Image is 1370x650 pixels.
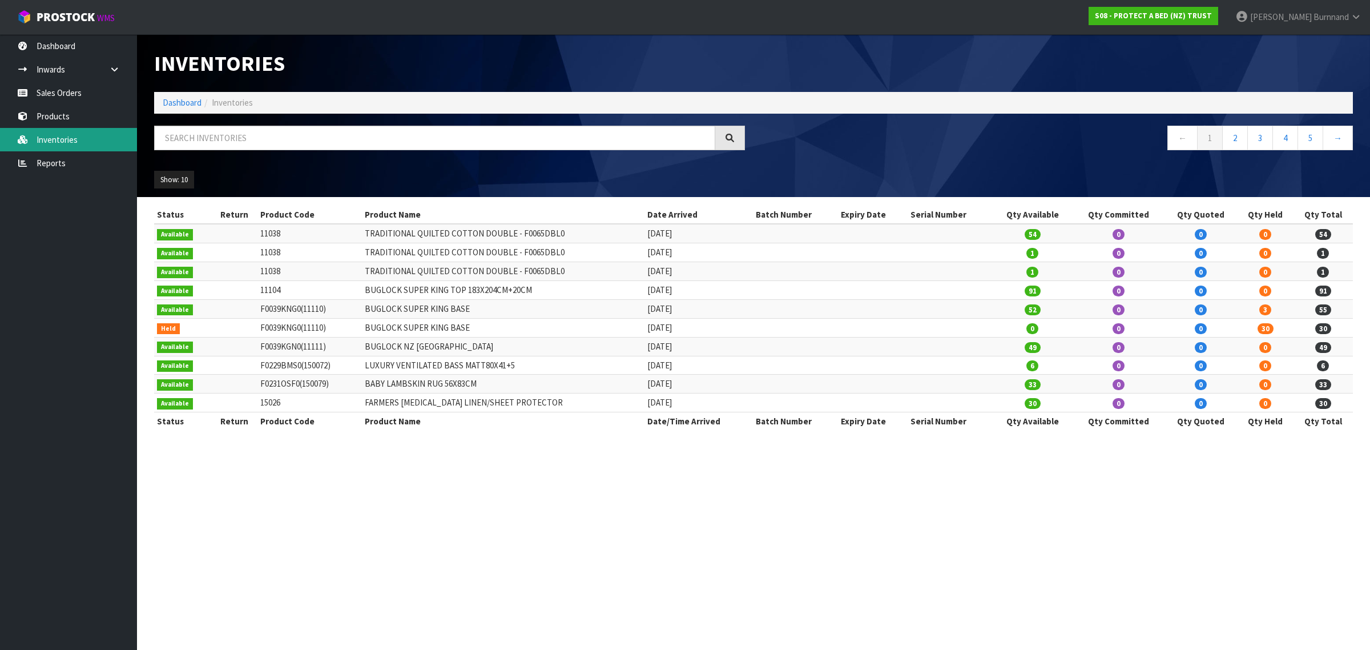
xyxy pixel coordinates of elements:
[1113,304,1125,315] span: 0
[1167,126,1198,150] a: ←
[154,171,194,189] button: Show: 10
[1073,412,1164,431] th: Qty Committed
[257,224,362,243] td: 11038
[1259,360,1271,371] span: 0
[1315,229,1331,240] span: 54
[1259,229,1271,240] span: 0
[1113,267,1125,278] span: 0
[154,412,211,431] th: Status
[1113,286,1125,296] span: 0
[644,224,753,243] td: [DATE]
[1195,267,1207,278] span: 0
[257,375,362,394] td: F0231OSF0
[257,394,362,412] td: 15026
[1293,206,1353,224] th: Qty Total
[257,412,362,431] th: Product Code
[1323,126,1353,150] a: →
[1025,304,1041,315] span: 52
[1113,248,1125,259] span: 0
[644,356,753,375] td: [DATE]
[157,267,193,278] span: Available
[1195,248,1207,259] span: 0
[362,394,644,412] td: FARMERS [MEDICAL_DATA] LINEN/SHEET PROTECTOR
[97,13,115,23] small: WMS
[362,206,644,224] th: Product Name
[362,243,644,262] td: TRADITIONAL QUILTED COTTON DOUBLE - F0065DBL0
[157,286,193,297] span: Available
[362,224,644,243] td: TRADITIONAL QUILTED COTTON DOUBLE - F0065DBL0
[908,206,993,224] th: Serial Number
[1317,248,1329,259] span: 1
[838,206,908,224] th: Expiry Date
[1195,342,1207,353] span: 0
[1259,342,1271,353] span: 0
[1073,206,1164,224] th: Qty Committed
[1113,379,1125,390] span: 0
[762,126,1353,154] nav: Page navigation
[644,243,753,262] td: [DATE]
[301,322,326,333] span: (11110)
[1197,126,1223,150] a: 1
[1315,398,1331,409] span: 30
[362,281,644,300] td: BUGLOCK SUPER KING TOP 183X204CM+20CM
[992,206,1072,224] th: Qty Available
[1113,398,1125,409] span: 0
[257,299,362,318] td: F0039KNG0
[257,337,362,356] td: F0039KGN0
[301,303,326,314] span: (11110)
[1095,11,1212,21] strong: S08 - PROTECT A BED (NZ) TRUST
[1025,398,1041,409] span: 30
[1259,398,1271,409] span: 0
[301,360,331,371] span: (150072)
[1315,323,1331,334] span: 30
[301,341,326,352] span: (11111)
[1313,11,1349,22] span: Burnnand
[154,206,211,224] th: Status
[1113,342,1125,353] span: 0
[644,281,753,300] td: [DATE]
[362,356,644,375] td: LUXURY VENTILATED BASS MATT80X41+5
[644,412,753,431] th: Date/Time Arrived
[1025,379,1041,390] span: 33
[1317,267,1329,278] span: 1
[1113,360,1125,371] span: 0
[838,412,908,431] th: Expiry Date
[1222,126,1248,150] a: 2
[1195,229,1207,240] span: 0
[257,281,362,300] td: 11104
[1259,267,1271,278] span: 0
[37,10,95,25] span: ProStock
[1164,206,1238,224] th: Qty Quoted
[157,248,193,259] span: Available
[257,243,362,262] td: 11038
[1258,323,1274,334] span: 30
[1272,126,1298,150] a: 4
[753,206,838,224] th: Batch Number
[157,342,193,353] span: Available
[908,412,993,431] th: Serial Number
[154,51,745,75] h1: Inventories
[1315,342,1331,353] span: 49
[1026,323,1038,334] span: 0
[362,262,644,281] td: TRADITIONAL QUILTED COTTON DOUBLE - F0065DBL0
[644,318,753,337] td: [DATE]
[1238,412,1294,431] th: Qty Held
[300,378,329,389] span: (150079)
[1247,126,1273,150] a: 3
[644,206,753,224] th: Date Arrived
[1259,286,1271,296] span: 0
[644,375,753,394] td: [DATE]
[1293,412,1353,431] th: Qty Total
[362,412,644,431] th: Product Name
[1298,126,1323,150] a: 5
[157,398,193,410] span: Available
[644,337,753,356] td: [DATE]
[362,299,644,318] td: BUGLOCK SUPER KING BASE
[211,412,257,431] th: Return
[257,356,362,375] td: F0229BMS0
[1025,342,1041,353] span: 49
[157,304,193,316] span: Available
[1195,304,1207,315] span: 0
[1315,379,1331,390] span: 33
[1195,379,1207,390] span: 0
